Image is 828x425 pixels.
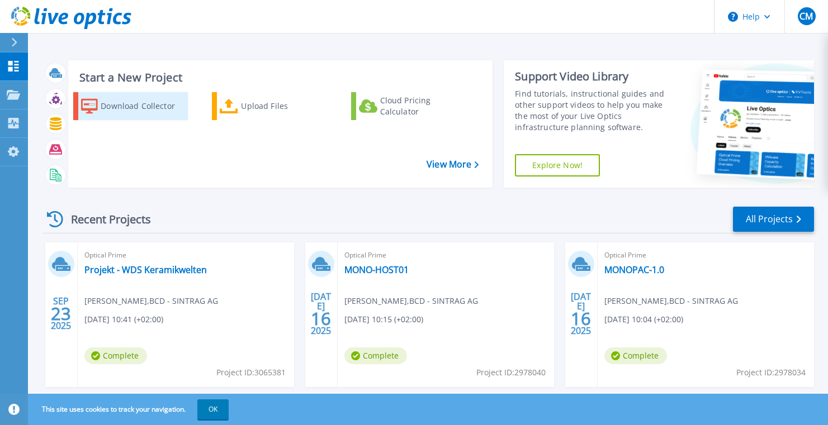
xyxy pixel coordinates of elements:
a: Download Collector [73,92,188,120]
span: This site uses cookies to track your navigation. [31,399,229,419]
span: [DATE] 10:41 (+02:00) [84,313,163,326]
div: Support Video Library [515,69,670,84]
div: SEP 2025 [50,293,72,334]
span: Complete [604,347,667,364]
span: [PERSON_NAME] , BCD - SINTRAG AG [604,295,738,307]
a: MONO-HOST01 [344,264,409,275]
span: CM [799,12,813,21]
span: Optical Prime [604,249,807,261]
span: Project ID: 2978040 [476,366,546,379]
span: [PERSON_NAME] , BCD - SINTRAG AG [344,295,478,307]
a: Upload Files [212,92,327,120]
div: [DATE] 2025 [570,293,592,334]
div: Download Collector [101,95,185,117]
div: Cloud Pricing Calculator [380,95,463,117]
h3: Start a New Project [79,71,478,84]
div: Recent Projects [43,206,166,233]
div: Upload Files [241,95,324,117]
a: All Projects [733,207,814,232]
span: 16 [571,314,591,323]
span: Optical Prime [84,249,287,261]
span: Project ID: 3065381 [216,366,286,379]
a: Explore Now! [515,154,600,176]
span: 16 [311,314,331,323]
span: Optical Prime [344,249,547,261]
div: Find tutorials, instructional guides and other support videos to help you make the most of your L... [515,88,670,133]
span: 23 [51,309,71,318]
button: OK [197,399,229,419]
span: [DATE] 10:04 (+02:00) [604,313,683,326]
span: [PERSON_NAME] , BCD - SINTRAG AG [84,295,218,307]
span: [DATE] 10:15 (+02:00) [344,313,423,326]
a: Projekt - WDS Keramikwelten [84,264,207,275]
div: [DATE] 2025 [310,293,332,334]
span: Project ID: 2978034 [736,366,806,379]
span: Complete [344,347,407,364]
span: Complete [84,347,147,364]
a: View More [427,159,479,170]
a: Cloud Pricing Calculator [351,92,466,120]
a: MONOPAC-1.0 [604,264,664,275]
